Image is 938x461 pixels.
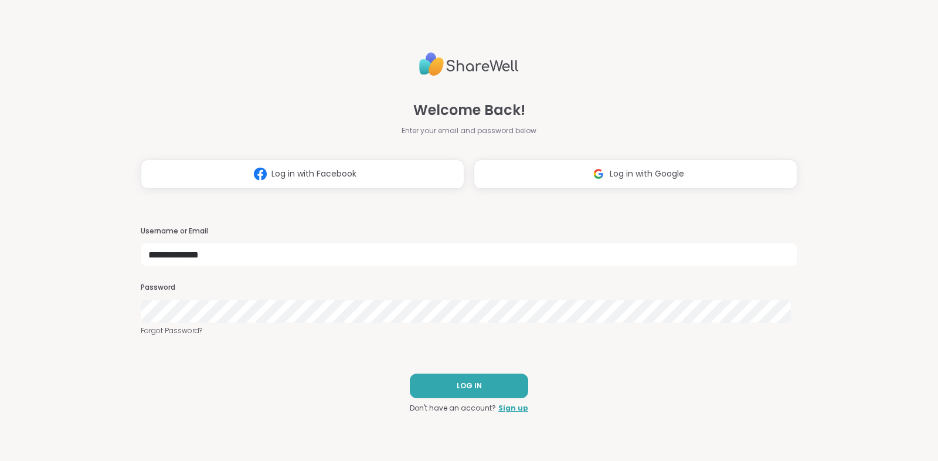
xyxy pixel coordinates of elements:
[141,283,797,293] h3: Password
[610,168,684,180] span: Log in with Google
[249,163,271,185] img: ShareWell Logomark
[413,100,525,121] span: Welcome Back!
[141,160,464,189] button: Log in with Facebook
[410,403,496,413] span: Don't have an account?
[498,403,528,413] a: Sign up
[457,381,482,391] span: LOG IN
[402,126,536,136] span: Enter your email and password below
[141,326,797,336] a: Forgot Password?
[141,226,797,236] h3: Username or Email
[587,163,610,185] img: ShareWell Logomark
[474,160,797,189] button: Log in with Google
[410,374,528,398] button: LOG IN
[419,48,519,81] img: ShareWell Logo
[271,168,356,180] span: Log in with Facebook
